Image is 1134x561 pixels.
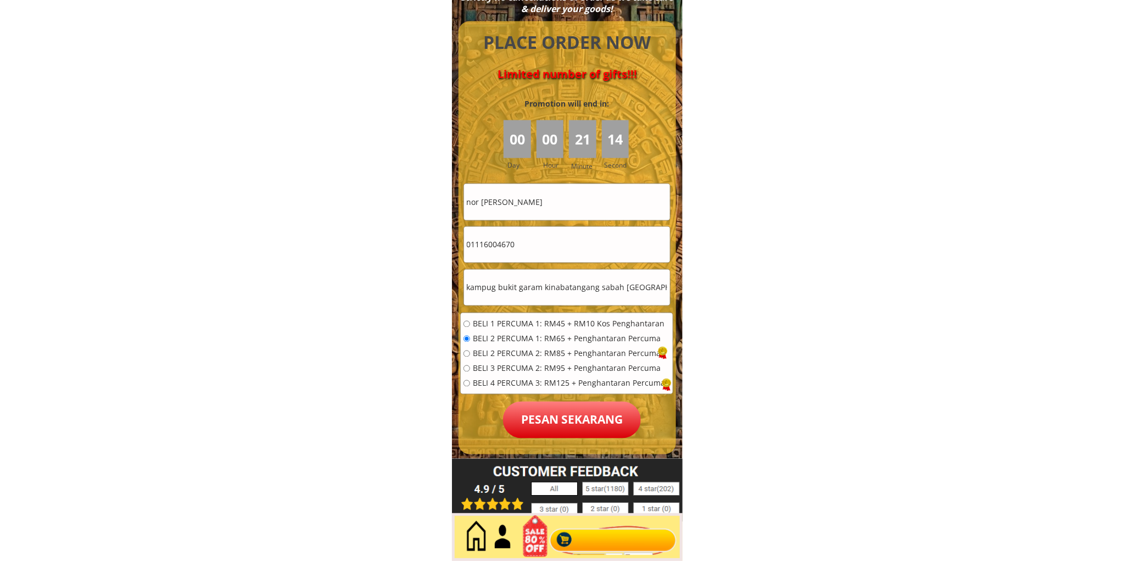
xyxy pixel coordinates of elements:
p: Pesan sekarang [503,402,641,438]
input: Alamat [464,270,670,306]
h3: Hour [543,160,566,170]
span: BELI 3 PERCUMA 2: RM95 + Penghantaran Percuma [473,365,665,373]
h3: Minute [571,161,595,171]
span: BELI 4 PERCUMA 3: RM125 + Penghantaran Percuma [473,380,665,387]
h3: Day [507,160,535,170]
h3: Second [605,160,632,170]
input: Nama [464,184,670,220]
span: BELI 2 PERCUMA 1: RM65 + Penghantaran Percuma [473,335,665,343]
span: BELI 1 PERCUMA 1: RM45 + RM10 Kos Penghantaran [473,320,665,328]
h3: Promotion will end in: [505,98,629,110]
input: Telefon [464,227,670,263]
h4: PLACE ORDER NOW [471,30,663,55]
h4: Limited number of gifts!!! [471,68,663,81]
span: BELI 2 PERCUMA 2: RM85 + Penghantaran Percuma [473,350,665,358]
